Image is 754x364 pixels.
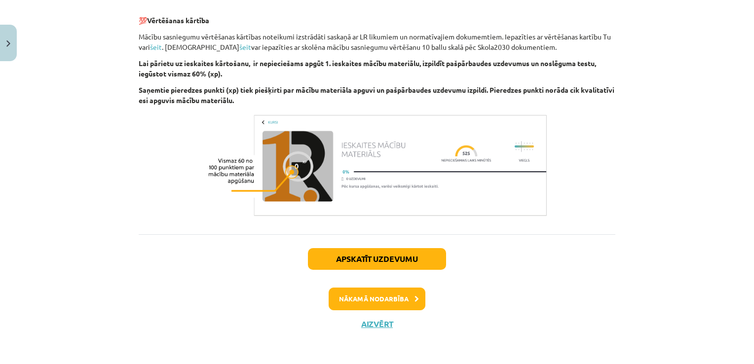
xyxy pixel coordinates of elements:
[329,288,425,310] button: Nākamā nodarbība
[139,5,615,26] p: 💯
[147,16,209,25] b: Vērtēšanas kārtība
[239,42,251,51] a: šeit
[358,319,396,329] button: Aizvērt
[139,59,596,78] b: Lai pārietu uz ieskaites kārtošanu, ir nepieciešams apgūt 1. ieskaites mācību materiālu, izpildīt...
[139,32,615,52] p: Mācību sasniegumu vērtēšanas kārtības noteikumi izstrādāti saskaņā ar LR likumiem un normatīvajie...
[150,42,162,51] a: šeit
[139,85,614,105] b: Saņemtie pieredzes punkti (xp) tiek piešķirti par mācību materiāla apguvi un pašpārbaudes uzdevum...
[308,248,446,270] button: Apskatīt uzdevumu
[6,40,10,47] img: icon-close-lesson-0947bae3869378f0d4975bcd49f059093ad1ed9edebbc8119c70593378902aed.svg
